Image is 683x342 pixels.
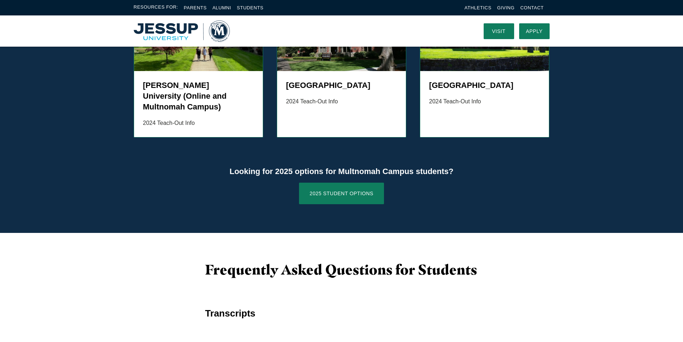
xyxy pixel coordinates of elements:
p: 2024 Teach-Out Info [143,118,254,128]
a: Parents [184,5,207,10]
h3: Frequently Asked Questions for Students [205,262,478,278]
a: Students [237,5,264,10]
h4: Transcripts [205,307,478,320]
a: Visit [484,23,514,39]
a: Alumni [212,5,231,10]
p: 2024 Teach-Out Info [286,97,397,107]
a: Giving [497,5,515,10]
h5: [PERSON_NAME] University (Online and Multnomah Campus) [143,80,254,112]
a: Athletics [465,5,492,10]
h5: Looking for 2025 options for Multnomah Campus students? [205,166,478,177]
h5: [GEOGRAPHIC_DATA] [429,80,540,91]
a: Apply [519,23,550,39]
p: 2024 Teach-Out Info [429,97,540,107]
h5: [GEOGRAPHIC_DATA] [286,80,397,91]
span: Resources For: [134,4,178,12]
a: Home [134,20,230,42]
a: Contact [520,5,544,10]
a: 2025 Student Options [299,183,384,204]
img: Multnomah University Logo [134,20,230,42]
